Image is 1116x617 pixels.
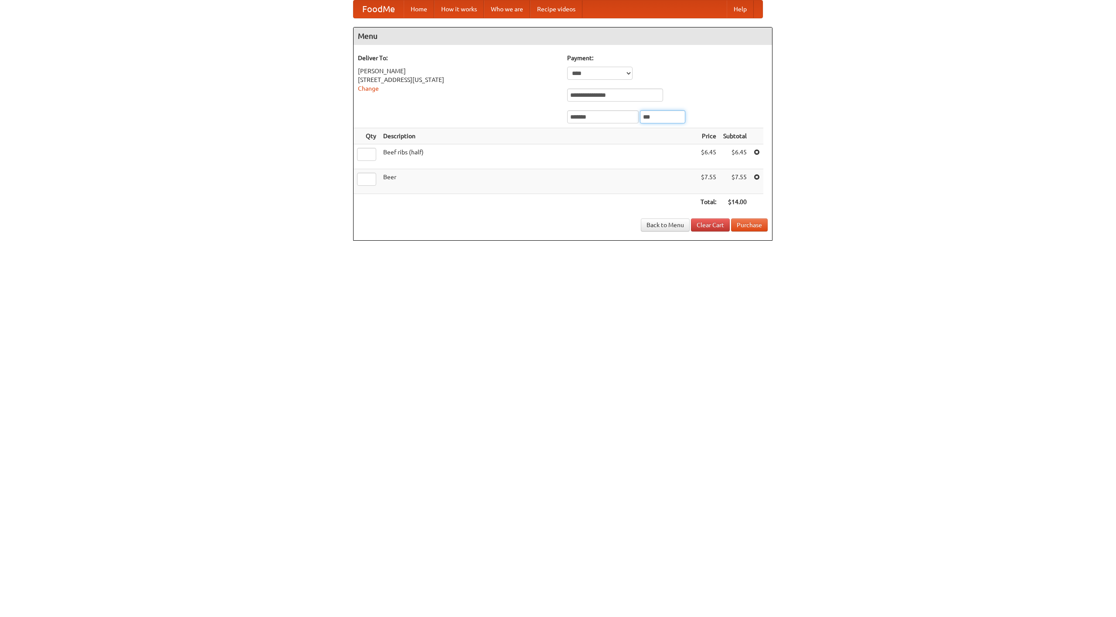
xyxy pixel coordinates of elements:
[484,0,530,18] a: Who we are
[567,54,768,62] h5: Payment:
[358,54,558,62] h5: Deliver To:
[380,128,697,144] th: Description
[697,194,720,210] th: Total:
[641,218,690,232] a: Back to Menu
[731,218,768,232] button: Purchase
[358,85,379,92] a: Change
[720,194,750,210] th: $14.00
[354,128,380,144] th: Qty
[530,0,582,18] a: Recipe videos
[354,27,772,45] h4: Menu
[720,144,750,169] td: $6.45
[354,0,404,18] a: FoodMe
[358,67,558,75] div: [PERSON_NAME]
[691,218,730,232] a: Clear Cart
[697,144,720,169] td: $6.45
[720,169,750,194] td: $7.55
[727,0,754,18] a: Help
[720,128,750,144] th: Subtotal
[697,128,720,144] th: Price
[380,144,697,169] td: Beef ribs (half)
[358,75,558,84] div: [STREET_ADDRESS][US_STATE]
[434,0,484,18] a: How it works
[404,0,434,18] a: Home
[380,169,697,194] td: Beer
[697,169,720,194] td: $7.55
